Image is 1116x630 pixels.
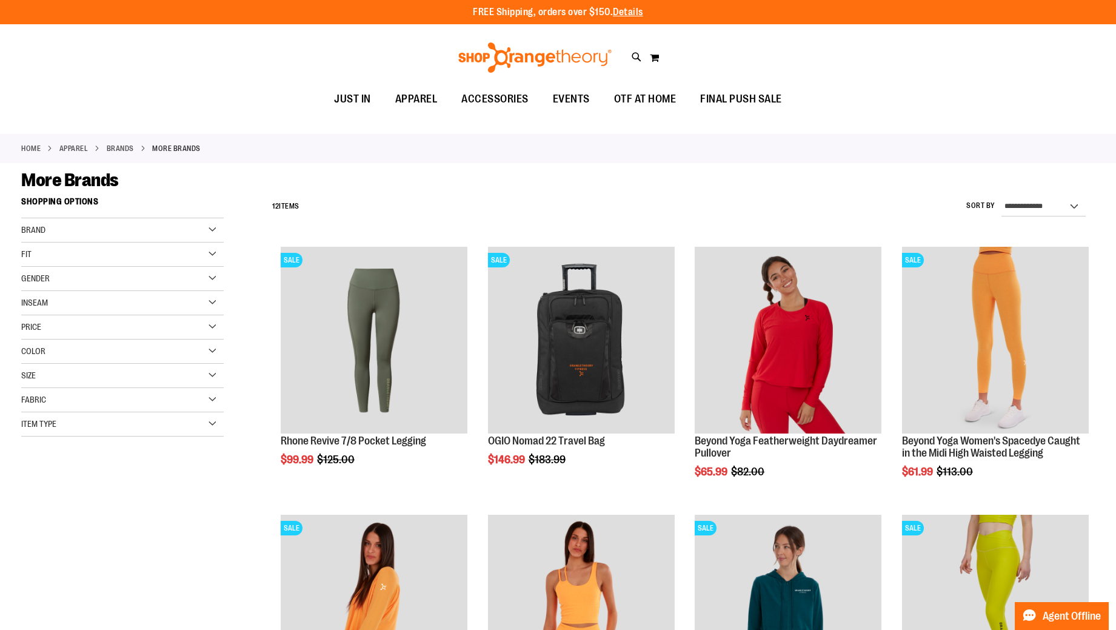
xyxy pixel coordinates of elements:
[488,454,527,466] span: $146.99
[21,170,119,190] span: More Brands
[902,253,924,267] span: SALE
[272,202,279,210] span: 12
[21,370,36,380] span: Size
[21,249,32,259] span: Fit
[334,85,371,113] span: JUST IN
[21,191,224,218] strong: Shopping Options
[695,521,717,535] span: SALE
[21,395,46,404] span: Fabric
[689,241,887,509] div: product
[553,85,590,113] span: EVENTS
[614,85,677,113] span: OTF AT HOME
[21,298,48,307] span: Inseam
[461,85,529,113] span: ACCESSORIES
[456,42,613,73] img: Shop Orangetheory
[902,466,935,478] span: $61.99
[21,143,41,154] a: Home
[281,521,302,535] span: SALE
[21,346,45,356] span: Color
[281,247,467,434] img: Rhone Revive 7/8 Pocket Legging
[488,247,675,435] a: Product image for OGIO Nomad 22 Travel BagSALE
[1015,602,1109,630] button: Agent Offline
[700,85,782,113] span: FINAL PUSH SALE
[902,247,1089,435] a: Product image for Beyond Yoga Womens Spacedye Caught in the Midi High Waisted LeggingSALE
[281,247,467,435] a: Rhone Revive 7/8 Pocket LeggingSALE
[473,5,643,19] p: FREE Shipping, orders over $150.
[275,241,473,497] div: product
[902,435,1080,459] a: Beyond Yoga Women's Spacedye Caught in the Midi High Waisted Legging
[281,435,426,447] a: Rhone Revive 7/8 Pocket Legging
[731,466,766,478] span: $82.00
[21,273,50,283] span: Gender
[966,201,995,211] label: Sort By
[281,454,315,466] span: $99.99
[488,435,605,447] a: OGIO Nomad 22 Travel Bag
[695,435,877,459] a: Beyond Yoga Featherweight Daydreamer Pullover
[152,143,201,154] strong: More Brands
[695,247,881,435] a: Product image for Beyond Yoga Featherweight Daydreamer Pullover
[695,466,729,478] span: $65.99
[488,253,510,267] span: SALE
[482,241,681,497] div: product
[1043,611,1101,622] span: Agent Offline
[281,253,302,267] span: SALE
[902,247,1089,434] img: Product image for Beyond Yoga Womens Spacedye Caught in the Midi High Waisted Legging
[902,521,924,535] span: SALE
[21,322,41,332] span: Price
[317,454,356,466] span: $125.00
[107,143,134,154] a: BRANDS
[937,466,975,478] span: $113.00
[529,454,567,466] span: $183.99
[395,85,438,113] span: APPAREL
[488,247,675,434] img: Product image for OGIO Nomad 22 Travel Bag
[59,143,89,154] a: APPAREL
[695,247,881,434] img: Product image for Beyond Yoga Featherweight Daydreamer Pullover
[613,7,643,18] a: Details
[21,419,56,429] span: Item Type
[272,197,299,216] h2: Items
[896,241,1095,509] div: product
[21,225,45,235] span: Brand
